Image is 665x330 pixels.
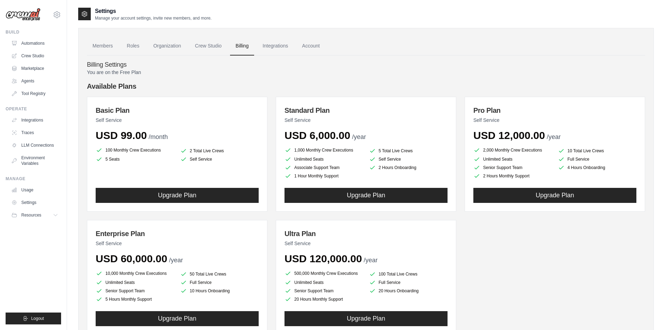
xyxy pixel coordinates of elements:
h3: Enterprise Plan [96,229,259,239]
span: USD 120,000.00 [285,253,362,264]
button: Upgrade Plan [285,188,448,203]
li: Senior Support Team [285,287,363,294]
h3: Standard Plan [285,105,448,115]
a: LLM Connections [8,140,61,151]
li: 2 Hours Onboarding [369,164,448,171]
h3: Ultra Plan [285,229,448,239]
li: 20 Hours Onboarding [369,287,448,294]
a: Roles [121,37,145,56]
li: Senior Support Team [96,287,175,294]
li: 10 Total Live Crews [558,147,637,154]
li: Unlimited Seats [285,156,363,163]
li: Full Service [180,279,259,286]
li: Full Service [369,279,448,286]
img: Logo [6,8,40,21]
li: 20 Hours Monthly Support [285,296,363,303]
a: Integrations [257,37,294,56]
a: Automations [8,38,61,49]
span: USD 6,000.00 [285,130,350,141]
li: 10,000 Monthly Crew Executions [96,269,175,278]
a: Marketplace [8,63,61,74]
button: Logout [6,313,61,324]
li: Associate Support Team [285,164,363,171]
a: Crew Studio [190,37,227,56]
li: 500,000 Monthly Crew Executions [285,269,363,278]
li: Senior Support Team [473,164,552,171]
li: 100 Total Live Crews [369,271,448,278]
li: 1,000 Monthly Crew Executions [285,146,363,154]
p: Self Service [473,117,636,124]
a: Agents [8,75,61,87]
a: Members [87,37,118,56]
li: 5 Hours Monthly Support [96,296,175,303]
p: Self Service [285,240,448,247]
span: Resources [21,212,41,218]
li: Unlimited Seats [285,279,363,286]
li: 100 Monthly Crew Executions [96,146,175,154]
span: USD 12,000.00 [473,130,545,141]
span: USD 60,000.00 [96,253,167,264]
li: 2 Total Live Crews [180,147,259,154]
h3: Basic Plan [96,105,259,115]
li: Self Service [369,156,448,163]
span: USD 99.00 [96,130,147,141]
li: 50 Total Live Crews [180,271,259,278]
li: 2,000 Monthly Crew Executions [473,146,552,154]
h4: Available Plans [87,81,645,91]
button: Upgrade Plan [473,188,636,203]
li: Self Service [180,156,259,163]
li: Unlimited Seats [96,279,175,286]
a: Organization [148,37,186,56]
span: /year [169,257,183,264]
li: 10 Hours Onboarding [180,287,259,294]
a: Tool Registry [8,88,61,99]
button: Upgrade Plan [285,311,448,326]
span: /year [364,257,378,264]
h4: Billing Settings [87,61,645,69]
p: You are on the Free Plan [87,69,645,76]
li: 5 Seats [96,156,175,163]
p: Self Service [96,117,259,124]
h2: Settings [95,7,212,15]
span: /year [547,133,561,140]
a: Billing [230,37,254,56]
li: 5 Total Live Crews [369,147,448,154]
a: Crew Studio [8,50,61,61]
a: Environment Variables [8,152,61,169]
button: Upgrade Plan [96,188,259,203]
a: Usage [8,184,61,196]
div: Manage [6,176,61,182]
a: Account [296,37,325,56]
li: Full Service [558,156,637,163]
a: Settings [8,197,61,208]
li: 4 Hours Onboarding [558,164,637,171]
li: 1 Hour Monthly Support [285,173,363,179]
span: Logout [31,316,44,321]
span: /year [352,133,366,140]
a: Traces [8,127,61,138]
p: Self Service [96,240,259,247]
span: /month [149,133,168,140]
button: Resources [8,210,61,221]
li: 2 Hours Monthly Support [473,173,552,179]
p: Manage your account settings, invite new members, and more. [95,15,212,21]
div: Operate [6,106,61,112]
li: Unlimited Seats [473,156,552,163]
button: Upgrade Plan [96,311,259,326]
p: Self Service [285,117,448,124]
a: Integrations [8,115,61,126]
div: Build [6,29,61,35]
h3: Pro Plan [473,105,636,115]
